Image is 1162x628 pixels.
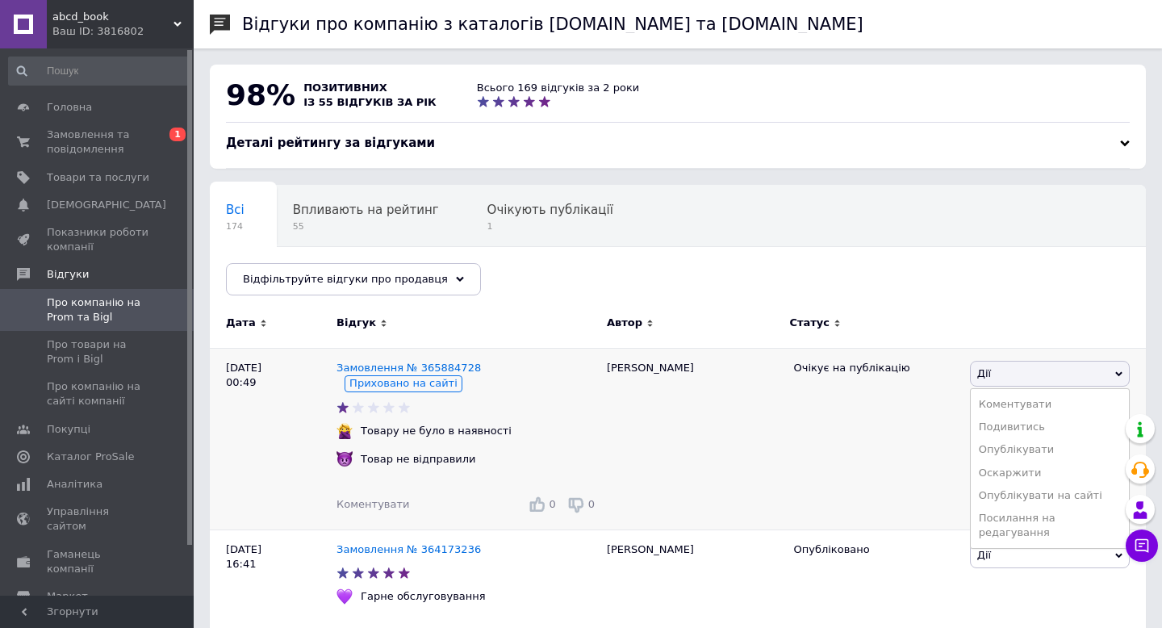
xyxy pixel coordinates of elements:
li: Подивитись [971,416,1129,438]
span: Деталі рейтингу за відгуками [226,136,435,150]
span: Відгуки [47,267,89,282]
span: Про товари на Prom і Bigl [47,337,149,366]
span: Про компанію на Prom та Bigl [47,295,149,324]
span: 1 [169,128,186,141]
span: Автор [607,316,642,330]
span: Гаманець компанії [47,547,149,576]
input: Пошук [8,57,190,86]
span: Головна [47,100,92,115]
span: Впливають на рейтинг [293,203,439,217]
span: Аналітика [47,477,102,492]
div: Всього 169 відгуків за 2 роки [477,81,640,95]
a: Замовлення № 365884728 [336,362,481,374]
span: 0 [588,498,595,510]
span: позитивних [303,82,387,94]
span: Коментувати [336,498,409,510]
span: 174 [226,220,245,232]
div: [DATE] 00:49 [210,348,336,530]
div: Очікує на публікацію [793,361,957,375]
span: [DEMOGRAPHIC_DATA] [47,198,166,212]
span: Дата [226,316,256,330]
span: Маркет [47,589,88,604]
div: Опубліковано [793,542,957,557]
li: Опублікувати на сайті [971,484,1129,507]
div: Товар не відправили [357,452,479,467]
span: abcd_book [52,10,173,24]
span: 0 [549,498,555,510]
span: Управління сайтом [47,504,149,534]
div: Ваш ID: 3816802 [52,24,194,39]
span: Всі [226,203,245,217]
span: Замовлення та повідомлення [47,128,149,157]
li: Оскаржити [971,462,1129,484]
div: Товару не було в наявності [357,424,516,438]
span: Очікують публікації [487,203,613,217]
div: Гарне обслуговування [357,589,489,604]
span: Опубліковані без комен... [226,264,390,278]
span: Приховано на сайті [349,377,458,389]
span: Каталог ProSale [47,450,134,464]
div: Коментувати [336,497,409,512]
a: Замовлення № 364173236 [336,543,481,555]
span: Відгук [336,316,376,330]
span: Статус [789,316,830,330]
img: :woman-gesturing-no: [336,423,353,439]
button: Чат з покупцем [1126,530,1158,562]
span: Покупці [47,422,90,437]
div: Деталі рейтингу за відгуками [226,135,1130,152]
span: Відфільтруйте відгуки про продавця [243,273,448,285]
span: Дії [977,367,991,379]
span: 98% [226,78,295,111]
span: із 55 відгуків за рік [303,96,437,108]
li: Коментувати [971,393,1129,416]
span: Товари та послуги [47,170,149,185]
img: :imp: [336,451,353,467]
h1: Відгуки про компанію з каталогів [DOMAIN_NAME] та [DOMAIN_NAME] [242,15,863,34]
div: [PERSON_NAME] [599,348,786,530]
div: Опубліковані без коментаря [210,247,422,308]
span: Показники роботи компанії [47,225,149,254]
span: 55 [293,220,439,232]
li: Опублікувати [971,438,1129,461]
span: 1 [487,220,613,232]
img: :purple_heart: [336,588,353,605]
li: Посилання на редагування [971,507,1129,544]
span: Про компанію на сайті компанії [47,379,149,408]
span: Дії [977,549,991,561]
